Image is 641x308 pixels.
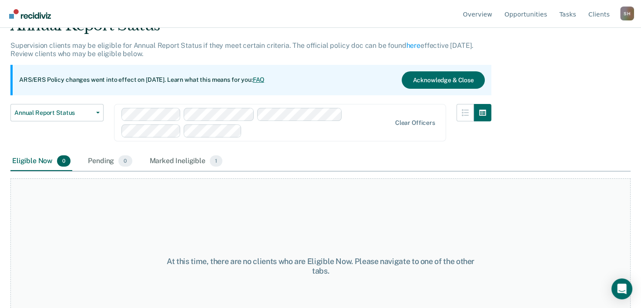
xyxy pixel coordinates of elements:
span: 1 [210,155,222,167]
div: At this time, there are no clients who are Eligible Now. Please navigate to one of the other tabs. [166,257,476,275]
p: ARS/ERS Policy changes went into effect on [DATE]. Learn what this means for you: [19,76,265,84]
button: Acknowledge & Close [402,71,484,89]
div: Open Intercom Messenger [611,278,632,299]
span: 0 [118,155,132,167]
button: Annual Report Status [10,104,104,121]
div: S H [620,7,634,20]
div: Pending0 [86,152,134,171]
p: Supervision clients may be eligible for Annual Report Status if they meet certain criteria. The o... [10,41,473,58]
div: Clear officers [395,119,435,127]
img: Recidiviz [9,9,51,19]
button: Profile dropdown button [620,7,634,20]
div: Annual Report Status [10,17,491,41]
span: Annual Report Status [14,109,93,117]
a: here [406,41,420,50]
a: FAQ [253,76,265,83]
div: Eligible Now0 [10,152,72,171]
span: 0 [57,155,70,167]
div: Marked Ineligible1 [148,152,225,171]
